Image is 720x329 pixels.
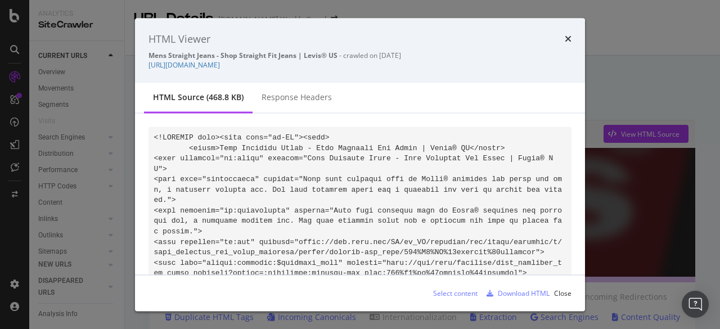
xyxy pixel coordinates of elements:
[424,284,478,302] button: Select content
[682,291,709,318] div: Open Intercom Messenger
[482,284,550,302] button: Download HTML
[148,31,210,46] div: HTML Viewer
[135,18,585,311] div: modal
[148,60,220,70] a: [URL][DOMAIN_NAME]
[554,284,571,302] button: Close
[148,51,337,60] strong: Mens Straight Jeans - Shop Straight Fit Jeans | Levis® US
[433,288,478,298] div: Select content
[148,51,571,60] div: - crawled on [DATE]
[153,92,244,103] div: HTML source (468.8 KB)
[262,92,332,103] div: Response Headers
[565,31,571,46] div: times
[498,288,550,298] div: Download HTML
[554,288,571,298] div: Close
